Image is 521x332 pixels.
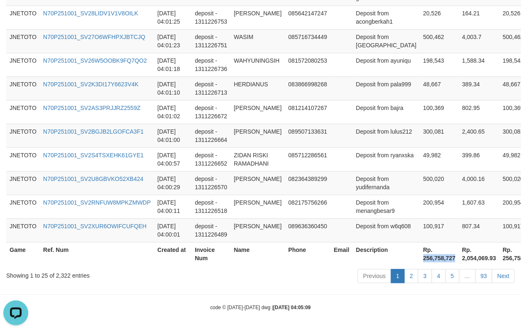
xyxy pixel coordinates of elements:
[43,105,140,111] a: N70P251001_SV2AS3PRJJRZ2559Z
[420,100,459,124] td: 100,369
[6,76,40,100] td: JNETOTO
[231,124,285,147] td: [PERSON_NAME]
[6,218,40,242] td: JNETOTO
[459,269,476,283] a: …
[40,242,154,266] th: Ref. Num
[6,5,40,29] td: JNETOTO
[154,100,192,124] td: [DATE] 04:01:02
[459,29,499,53] td: 4,003.7
[404,269,418,283] a: 2
[154,5,192,29] td: [DATE] 04:01:25
[192,195,231,218] td: deposit - 1311226518
[353,53,420,76] td: Deposit from ayuniqu
[3,3,28,28] button: Open LiveChat chat widget
[353,76,420,100] td: Deposit from pala999
[445,269,460,283] a: 5
[285,76,330,100] td: 083866998268
[285,147,330,171] td: 085712286561
[6,268,211,280] div: Showing 1 to 25 of 2,322 entries
[420,195,459,218] td: 200,954
[154,195,192,218] td: [DATE] 04:00:11
[192,100,231,124] td: deposit - 1311226672
[353,242,420,266] th: Description
[231,171,285,195] td: [PERSON_NAME]
[391,269,405,283] a: 1
[231,5,285,29] td: [PERSON_NAME]
[420,171,459,195] td: 500,020
[6,100,40,124] td: JNETOTO
[43,176,143,182] a: N70P251001_SV2U8GBVKO52XB424
[6,195,40,218] td: JNETOTO
[231,218,285,242] td: [PERSON_NAME]
[459,100,499,124] td: 802.95
[43,152,144,159] a: N70P251001_SV2S4TSXEHK61GYE1
[154,76,192,100] td: [DATE] 04:01:10
[231,53,285,76] td: WAHYUNINGSIH
[154,218,192,242] td: [DATE] 04:00:01
[475,269,493,283] a: 93
[353,29,420,53] td: Deposit from [GEOGRAPHIC_DATA]
[353,5,420,29] td: Deposit from acongberkah1
[6,29,40,53] td: JNETOTO
[273,305,311,310] strong: [DATE] 04:05:09
[231,147,285,171] td: ZIDAN RISKI RAMADHANI
[6,53,40,76] td: JNETOTO
[353,124,420,147] td: Deposit from lulus212
[192,53,231,76] td: deposit - 1311226736
[154,53,192,76] td: [DATE] 04:01:18
[459,195,499,218] td: 1,607.63
[210,305,311,310] small: code © [DATE]-[DATE] dwg |
[43,34,145,40] a: N70P251001_SV27O6WFHPXJBTCJQ
[358,269,391,283] a: Previous
[154,242,192,266] th: Created at
[459,147,499,171] td: 399.86
[285,5,330,29] td: 085642147247
[353,100,420,124] td: Deposit from bajra
[420,147,459,171] td: 49,982
[231,195,285,218] td: [PERSON_NAME]
[231,242,285,266] th: Name
[43,128,144,135] a: N70P251001_SV2BGJB2LGOFCA3F1
[420,218,459,242] td: 100,917
[192,242,231,266] th: Invoice Num
[43,223,147,229] a: N70P251001_SV2XUR6OWIFCUFQEH
[285,53,330,76] td: 081572080253
[231,100,285,124] td: [PERSON_NAME]
[285,29,330,53] td: 085716734449
[420,76,459,100] td: 48,667
[43,199,151,206] a: N70P251001_SV2RNFUW8MPKZMWDP
[285,124,330,147] td: 089507133631
[285,195,330,218] td: 082175756266
[154,124,192,147] td: [DATE] 04:01:00
[285,171,330,195] td: 082364389299
[459,124,499,147] td: 2,400.65
[43,57,147,64] a: N70P251001_SV26W5OOBK9FQ7QO2
[353,195,420,218] td: Deposit from menangbesar9
[43,10,138,17] a: N70P251001_SV28LIDV1V1V8OILK
[192,29,231,53] td: deposit - 1311226751
[192,5,231,29] td: deposit - 1311226753
[43,81,139,88] a: N70P251001_SV2K3DI17Y6623V4K
[192,124,231,147] td: deposit - 1311226664
[231,76,285,100] td: HERDIANUS
[231,29,285,53] td: WASIM
[353,171,420,195] td: Deposit from yudifernanda
[285,218,330,242] td: 089636360450
[459,53,499,76] td: 1,588.34
[6,242,40,266] th: Game
[154,147,192,171] td: [DATE] 04:00:57
[418,269,432,283] a: 3
[331,242,353,266] th: Email
[6,147,40,171] td: JNETOTO
[6,124,40,147] td: JNETOTO
[459,171,499,195] td: 4,000.16
[420,29,459,53] td: 500,462
[459,242,499,266] th: Rp. 2,054,069.93
[420,124,459,147] td: 300,081
[420,242,459,266] th: Rp. 256,758,727
[459,5,499,29] td: 164.21
[192,147,231,171] td: deposit - 1311226652
[192,171,231,195] td: deposit - 1311226570
[192,76,231,100] td: deposit - 1311226713
[420,53,459,76] td: 198,543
